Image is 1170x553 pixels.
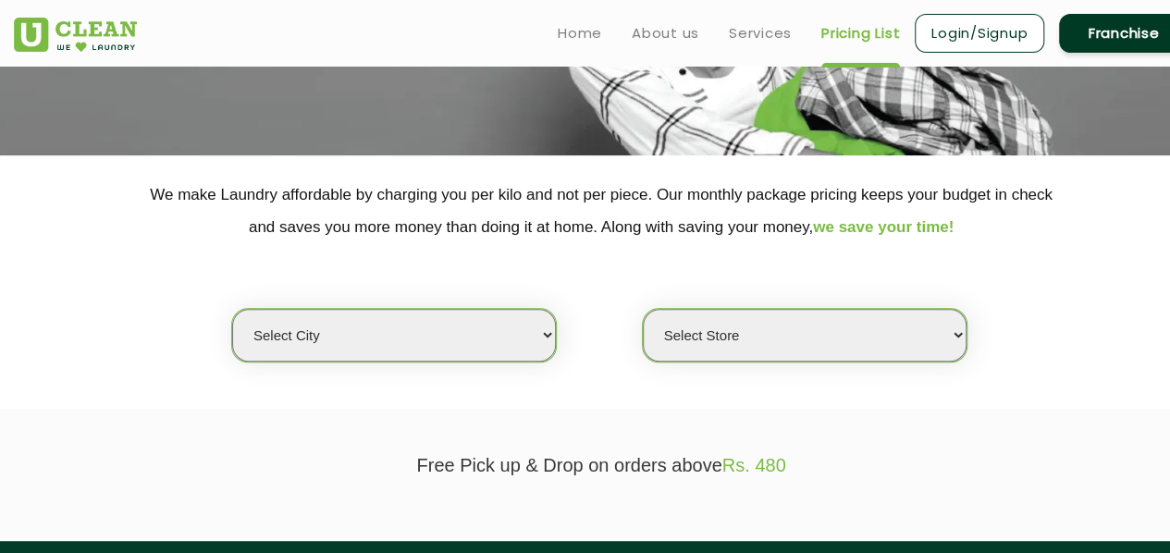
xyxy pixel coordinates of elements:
[632,22,699,44] a: About us
[722,455,786,475] span: Rs. 480
[915,14,1044,53] a: Login/Signup
[729,22,792,44] a: Services
[821,22,900,44] a: Pricing List
[813,218,954,236] span: we save your time!
[558,22,602,44] a: Home
[14,18,137,52] img: UClean Laundry and Dry Cleaning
